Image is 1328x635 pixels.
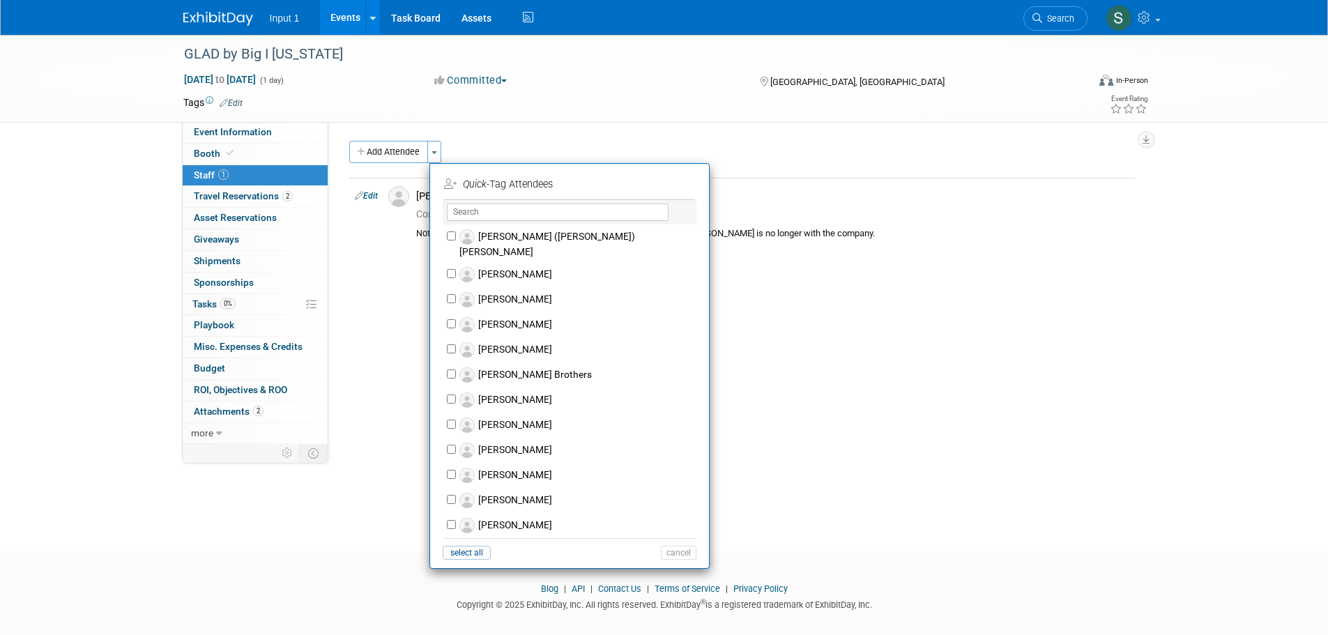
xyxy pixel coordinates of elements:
[429,73,512,88] button: Committed
[183,358,328,379] a: Budget
[701,598,705,606] sup: ®
[1023,6,1087,31] a: Search
[388,186,409,207] img: Associate-Profile-5.png
[194,148,236,159] span: Booth
[194,255,241,266] span: Shipments
[459,443,475,458] img: Associate-Profile-5.png
[733,583,788,594] a: Privacy Policy
[183,73,257,86] span: [DATE] [DATE]
[444,174,692,196] td: -Tag Attendees
[598,583,641,594] a: Contact Us
[194,384,287,395] span: ROI, Objectives & ROO
[194,126,272,137] span: Event Information
[194,277,254,288] span: Sponsorships
[463,178,487,190] i: Quick
[253,406,264,416] span: 2
[179,42,1067,67] div: GLAD by Big I [US_STATE]
[183,186,328,207] a: Travel Reservations2
[456,388,701,413] label: [PERSON_NAME]
[183,95,243,109] td: Tags
[183,273,328,293] a: Sponsorships
[183,294,328,315] a: Tasks0%
[192,298,236,309] span: Tasks
[1115,75,1148,86] div: In-Person
[183,165,328,186] a: Staff1
[183,315,328,336] a: Playbook
[416,208,448,220] span: Cost: $
[459,367,475,383] img: Associate-Profile-5.png
[416,208,473,220] span: 0.00
[194,190,293,201] span: Travel Reservations
[456,262,701,287] label: [PERSON_NAME]
[194,212,277,223] span: Asset Reservations
[416,228,442,239] div: Notes:
[183,208,328,229] a: Asset Reservations
[299,444,328,462] td: Toggle Event Tabs
[459,292,475,307] img: Associate-Profile-5.png
[275,444,300,462] td: Personalize Event Tab Strip
[416,190,1129,203] div: [PERSON_NAME]
[282,191,293,201] span: 2
[459,342,475,358] img: Associate-Profile-5.png
[560,583,570,594] span: |
[1106,5,1132,31] img: Susan Stout
[456,438,701,463] label: [PERSON_NAME]
[1099,75,1113,86] img: Format-Inperson.png
[459,317,475,332] img: Associate-Profile-5.png
[1042,13,1074,24] span: Search
[220,298,236,309] span: 0%
[191,427,213,438] span: more
[456,337,701,362] label: [PERSON_NAME]
[213,74,227,85] span: to
[443,546,491,560] button: select all
[355,191,378,201] a: Edit
[183,401,328,422] a: Attachments2
[459,493,475,508] img: Associate-Profile-5.png
[1110,95,1147,102] div: Event Rating
[448,228,1129,240] div: Replacing [PERSON_NAME] per [PERSON_NAME] 20250827 - [PERSON_NAME] is no longer with the company.
[183,12,253,26] img: ExhibitDay
[456,224,701,262] label: [PERSON_NAME] ([PERSON_NAME]) [PERSON_NAME]
[456,287,701,312] label: [PERSON_NAME]
[655,583,720,594] a: Terms of Service
[183,122,328,143] a: Event Information
[259,76,284,85] span: (1 day)
[459,267,475,282] img: Associate-Profile-5.png
[459,392,475,408] img: Associate-Profile-5.png
[194,169,229,181] span: Staff
[456,362,701,388] label: [PERSON_NAME] Brothers
[456,488,701,513] label: [PERSON_NAME]
[194,234,239,245] span: Giveaways
[183,229,328,250] a: Giveaways
[227,149,234,157] i: Booth reservation complete
[194,362,225,374] span: Budget
[459,229,475,245] img: Associate-Profile-5.png
[456,312,701,337] label: [PERSON_NAME]
[770,77,945,87] span: [GEOGRAPHIC_DATA], [GEOGRAPHIC_DATA]
[270,13,300,24] span: Input 1
[587,583,596,594] span: |
[456,463,701,488] label: [PERSON_NAME]
[459,518,475,533] img: Associate-Profile-5.png
[194,406,264,417] span: Attachments
[220,98,243,108] a: Edit
[459,418,475,433] img: Associate-Profile-5.png
[661,546,696,560] button: cancel
[183,380,328,401] a: ROI, Objectives & ROO
[1005,72,1149,93] div: Event Format
[643,583,652,594] span: |
[456,538,701,563] label: [PERSON_NAME]
[194,319,234,330] span: Playbook
[218,169,229,180] span: 1
[572,583,585,594] a: API
[459,468,475,483] img: Associate-Profile-5.png
[541,583,558,594] a: Blog
[456,513,701,538] label: [PERSON_NAME]
[194,341,303,352] span: Misc. Expenses & Credits
[183,423,328,444] a: more
[447,204,669,221] input: Search
[349,141,428,163] button: Add Attendee
[183,337,328,358] a: Misc. Expenses & Credits
[722,583,731,594] span: |
[456,413,701,438] label: [PERSON_NAME]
